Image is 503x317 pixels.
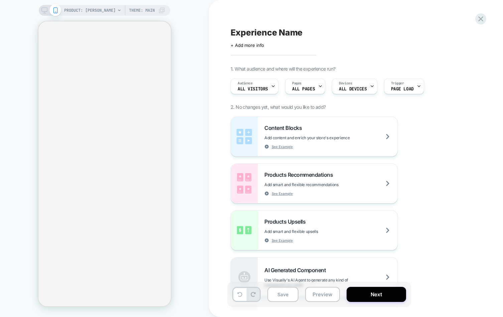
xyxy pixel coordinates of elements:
span: See Example [272,191,293,196]
span: Page Load [391,87,414,91]
span: All Visitors [238,87,268,91]
span: Experience Name [231,27,302,37]
span: Products Upsells [264,218,309,225]
span: ALL DEVICES [339,87,367,91]
button: Save [267,287,298,302]
span: See Example [272,238,293,243]
button: Preview [305,287,340,302]
span: 2. No changes yet, what would you like to add? [231,104,326,110]
span: Add smart and flexible upsells [264,229,351,234]
span: AI Generated Component [264,267,329,273]
span: Add content and enrich your store's experience [264,135,383,140]
span: See Example [272,144,293,149]
span: Trigger [391,81,404,86]
span: Products Recommendations [264,171,336,178]
span: + Add more info [231,43,264,48]
span: PRODUCT: [PERSON_NAME] [64,5,116,16]
span: Add smart and flexible recommendations [264,182,372,187]
span: Devices [339,81,352,86]
span: 1. What audience and where will the experience run? [231,66,335,72]
span: Content Blocks [264,125,305,131]
span: Audience [238,81,253,86]
span: Theme: MAIN [129,5,155,16]
span: Use Visually's AI Agent to generate any kind of component you need [264,278,397,288]
button: Next [347,287,406,302]
span: ALL PAGES [292,87,315,91]
span: Pages [292,81,301,86]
